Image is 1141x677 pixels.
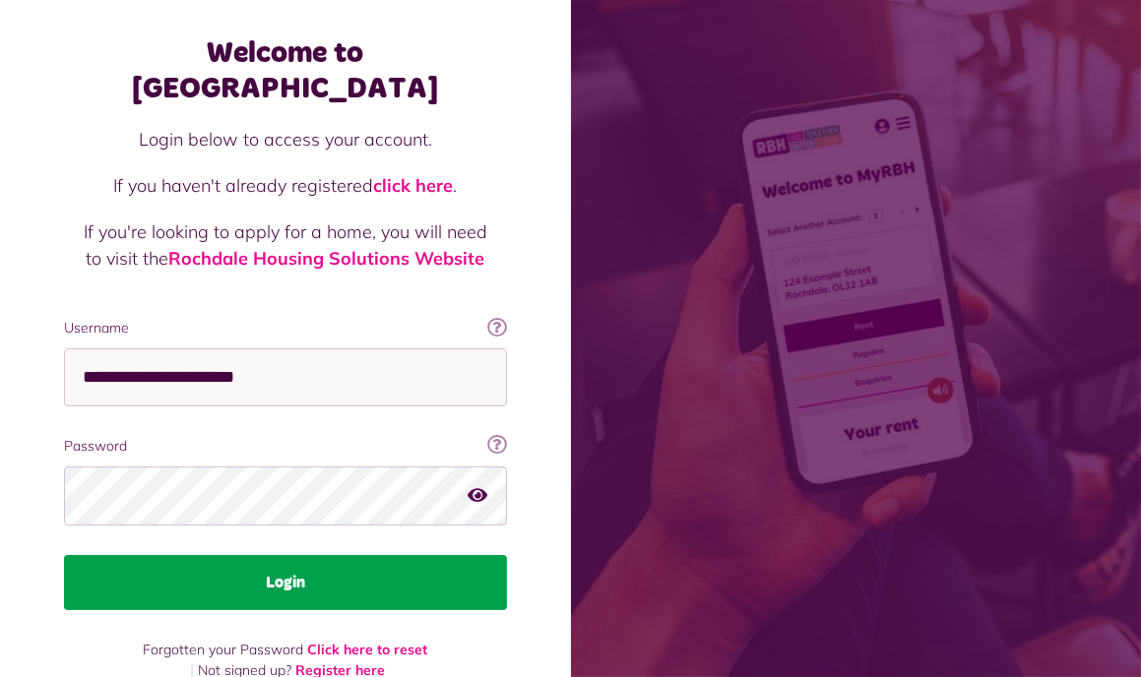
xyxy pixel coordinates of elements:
[143,641,303,658] span: Forgotten your Password
[64,555,507,610] button: Login
[64,318,507,338] label: Username
[84,218,487,272] p: If you're looking to apply for a home, you will need to visit the
[64,35,507,106] h1: Welcome to [GEOGRAPHIC_DATA]
[373,174,453,197] a: click here
[64,436,507,457] label: Password
[168,247,484,270] a: Rochdale Housing Solutions Website
[84,126,487,153] p: Login below to access your account.
[307,641,427,658] a: Click here to reset
[84,172,487,199] p: If you haven't already registered .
